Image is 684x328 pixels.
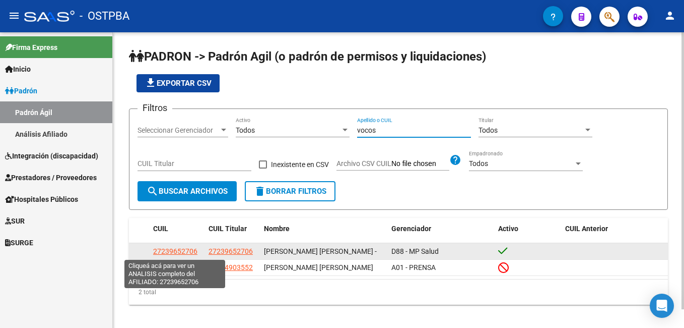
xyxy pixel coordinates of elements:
span: 27344903552 [209,263,253,271]
span: Nombre [264,225,290,233]
datatable-header-cell: Nombre [260,218,387,240]
datatable-header-cell: CUIL Anterior [561,218,668,240]
h3: Filtros [138,101,172,115]
span: Archivo CSV CUIL [336,159,391,168]
span: Seleccionar Gerenciador [138,126,219,135]
span: A01 - PRENSA [391,263,436,271]
span: 27239652706 [153,247,197,255]
span: Inicio [5,64,31,75]
span: Gerenciador [391,225,431,233]
div: Open Intercom Messenger [650,294,674,318]
span: Integración (discapacidad) [5,150,98,161]
span: D88 - MP Salud [391,247,439,255]
datatable-header-cell: CUIL Titular [204,218,260,240]
datatable-header-cell: CUIL [149,218,204,240]
mat-icon: help [449,154,461,166]
div: 2 total [129,280,668,305]
span: Firma Express [5,42,57,53]
mat-icon: delete [254,185,266,197]
button: Buscar Archivos [138,181,237,201]
datatable-header-cell: Gerenciador [387,218,495,240]
span: Todos [478,126,498,134]
span: CUIL Titular [209,225,247,233]
span: [PERSON_NAME] [PERSON_NAME] - [264,247,377,255]
span: Activo [498,225,518,233]
datatable-header-cell: Activo [494,218,561,240]
span: Buscar Archivos [147,187,228,196]
span: - OSTPBA [80,5,129,27]
span: Inexistente en CSV [271,158,329,171]
span: 27239652706 [209,247,253,255]
span: CUIL Anterior [565,225,608,233]
span: 27344903552 [153,263,197,271]
span: Hospitales Públicos [5,194,78,205]
button: Exportar CSV [136,74,220,92]
span: Todos [236,126,255,134]
span: CUIL [153,225,168,233]
span: SUR [5,215,25,227]
mat-icon: person [664,10,676,22]
mat-icon: file_download [145,77,157,89]
span: SURGE [5,237,33,248]
span: Exportar CSV [145,79,212,88]
mat-icon: search [147,185,159,197]
span: Todos [469,159,488,168]
span: Borrar Filtros [254,187,326,196]
input: Archivo CSV CUIL [391,159,449,169]
button: Borrar Filtros [245,181,335,201]
span: PADRON -> Padrón Agil (o padrón de permisos y liquidaciones) [129,49,486,64]
mat-icon: menu [8,10,20,22]
span: Prestadores / Proveedores [5,172,97,183]
span: Padrón [5,85,37,96]
span: [PERSON_NAME] [PERSON_NAME] [264,263,373,271]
